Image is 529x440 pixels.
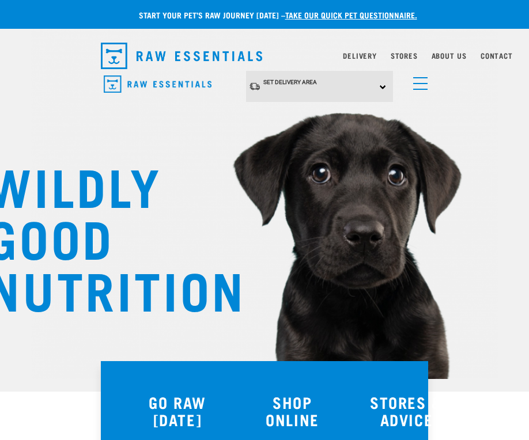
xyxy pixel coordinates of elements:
a: take our quick pet questionnaire. [285,13,417,17]
h3: SHOP ONLINE [245,393,340,428]
img: Raw Essentials Logo [101,43,262,69]
a: Delivery [343,54,376,58]
a: Stores [391,54,418,58]
img: van-moving.png [249,82,260,91]
h3: STORES & ADVICE [354,393,459,428]
img: Raw Essentials Logo [104,75,211,93]
a: About Us [432,54,467,58]
a: Contact [481,54,513,58]
span: Set Delivery Area [263,79,317,85]
a: menu [407,70,428,91]
nav: dropdown navigation [92,38,437,74]
h3: GO RAW [DATE] [124,393,231,428]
